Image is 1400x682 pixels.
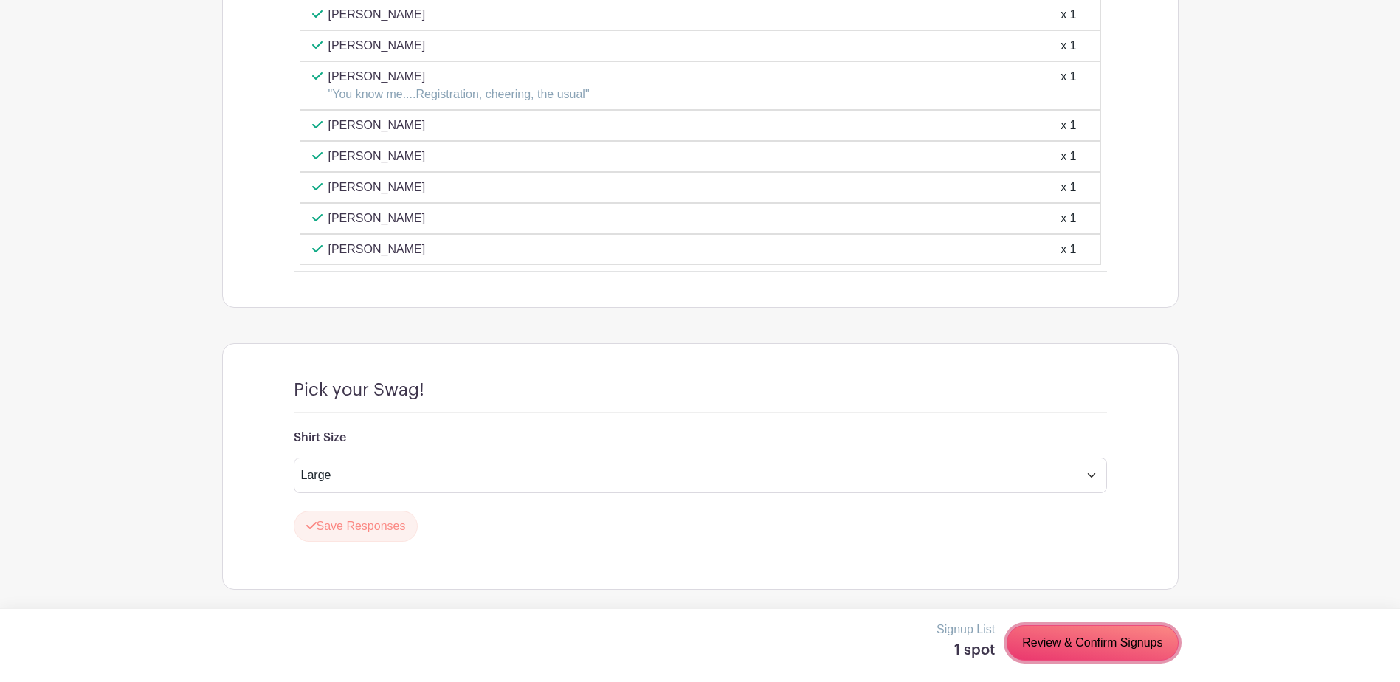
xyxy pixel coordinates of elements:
[1061,68,1076,103] div: x 1
[328,210,426,227] p: [PERSON_NAME]
[328,68,590,86] p: [PERSON_NAME]
[1061,117,1076,134] div: x 1
[1061,6,1076,24] div: x 1
[1061,210,1076,227] div: x 1
[328,86,590,103] p: "You know me....Registration, cheering, the usual"
[937,641,995,659] h5: 1 spot
[1061,148,1076,165] div: x 1
[328,37,426,55] p: [PERSON_NAME]
[294,431,1107,445] h6: Shirt Size
[294,511,418,542] button: Save Responses
[1061,37,1076,55] div: x 1
[1007,625,1178,661] a: Review & Confirm Signups
[328,241,426,258] p: [PERSON_NAME]
[328,179,426,196] p: [PERSON_NAME]
[328,117,426,134] p: [PERSON_NAME]
[294,379,424,401] h4: Pick your Swag!
[328,6,426,24] p: [PERSON_NAME]
[1061,179,1076,196] div: x 1
[937,621,995,638] p: Signup List
[1061,241,1076,258] div: x 1
[328,148,426,165] p: [PERSON_NAME]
